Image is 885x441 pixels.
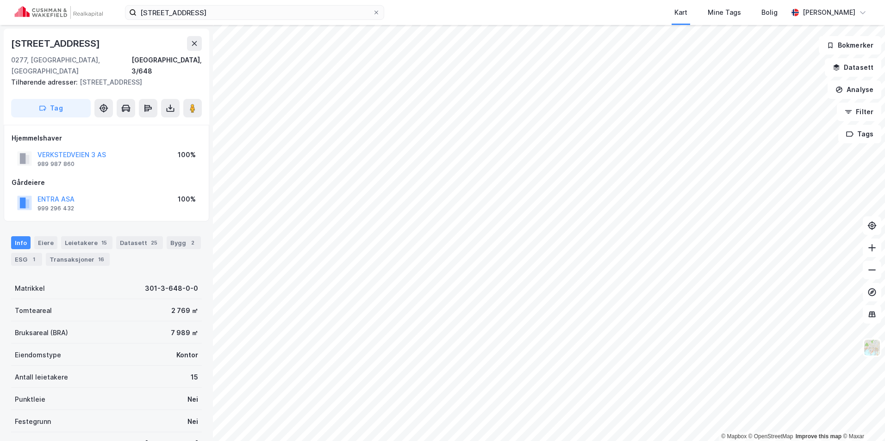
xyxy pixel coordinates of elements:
[674,7,687,18] div: Kart
[15,416,51,427] div: Festegrunn
[11,36,102,51] div: [STREET_ADDRESS]
[15,372,68,383] div: Antall leietakere
[37,205,74,212] div: 999 296 432
[11,236,31,249] div: Info
[178,194,196,205] div: 100%
[37,160,75,168] div: 989 987 860
[15,305,52,316] div: Tomteareal
[11,99,91,117] button: Tag
[803,7,855,18] div: [PERSON_NAME]
[178,149,196,160] div: 100%
[137,6,373,19] input: Søk på adresse, matrikkel, gårdeiere, leietakere eller personer
[819,36,881,55] button: Bokmerker
[839,397,885,441] div: Kontrollprogram for chat
[176,349,198,361] div: Kontor
[15,327,68,338] div: Bruksareal (BRA)
[171,305,198,316] div: 2 769 ㎡
[15,283,45,294] div: Matrikkel
[131,55,202,77] div: [GEOGRAPHIC_DATA], 3/648
[187,394,198,405] div: Nei
[15,6,103,19] img: cushman-wakefield-realkapital-logo.202ea83816669bd177139c58696a8fa1.svg
[825,58,881,77] button: Datasett
[838,125,881,143] button: Tags
[116,236,163,249] div: Datasett
[149,238,159,247] div: 25
[837,103,881,121] button: Filter
[12,177,201,188] div: Gårdeiere
[11,55,131,77] div: 0277, [GEOGRAPHIC_DATA], [GEOGRAPHIC_DATA]
[721,433,747,440] a: Mapbox
[34,236,57,249] div: Eiere
[15,349,61,361] div: Eiendomstype
[191,372,198,383] div: 15
[187,416,198,427] div: Nei
[171,327,198,338] div: 7 989 ㎡
[100,238,109,247] div: 15
[761,7,778,18] div: Bolig
[11,77,194,88] div: [STREET_ADDRESS]
[15,394,45,405] div: Punktleie
[61,236,112,249] div: Leietakere
[29,255,38,264] div: 1
[96,255,106,264] div: 16
[708,7,741,18] div: Mine Tags
[748,433,793,440] a: OpenStreetMap
[839,397,885,441] iframe: Chat Widget
[828,80,881,99] button: Analyse
[167,236,201,249] div: Bygg
[796,433,841,440] a: Improve this map
[46,253,110,266] div: Transaksjoner
[11,78,80,86] span: Tilhørende adresser:
[12,133,201,144] div: Hjemmelshaver
[11,253,42,266] div: ESG
[863,339,881,356] img: Z
[145,283,198,294] div: 301-3-648-0-0
[188,238,197,247] div: 2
